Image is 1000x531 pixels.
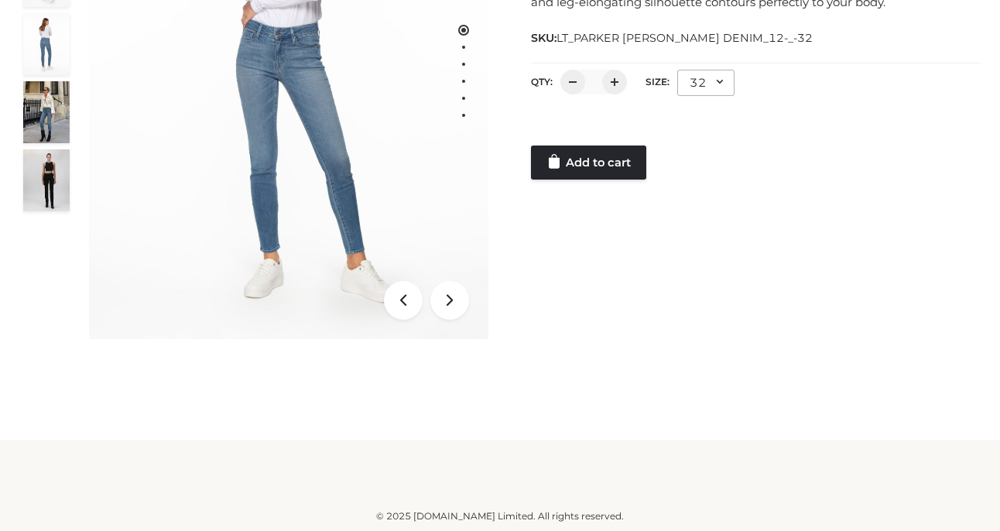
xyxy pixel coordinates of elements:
a: Add to cart [531,146,646,180]
div: 32 [677,70,735,96]
div: © 2025 [DOMAIN_NAME] Limited. All rights reserved. [19,509,981,524]
img: 2001KLX-Ava-skinny-cove-2-scaled_32c0e67e-5e94-449c-a916-4c02a8c03427.jpg [23,13,70,75]
label: QTY: [531,76,553,87]
img: 49df5f96394c49d8b5cbdcda3511328a.HD-1080p-2.5Mbps-49301101_thumbnail.jpg [23,149,70,211]
label: Size: [646,76,670,87]
span: SKU: [531,29,814,47]
span: LT_PARKER [PERSON_NAME] DENIM_12-_-32 [557,31,813,45]
img: Bowery-Skinny_Cove-1.jpg [23,81,70,143]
